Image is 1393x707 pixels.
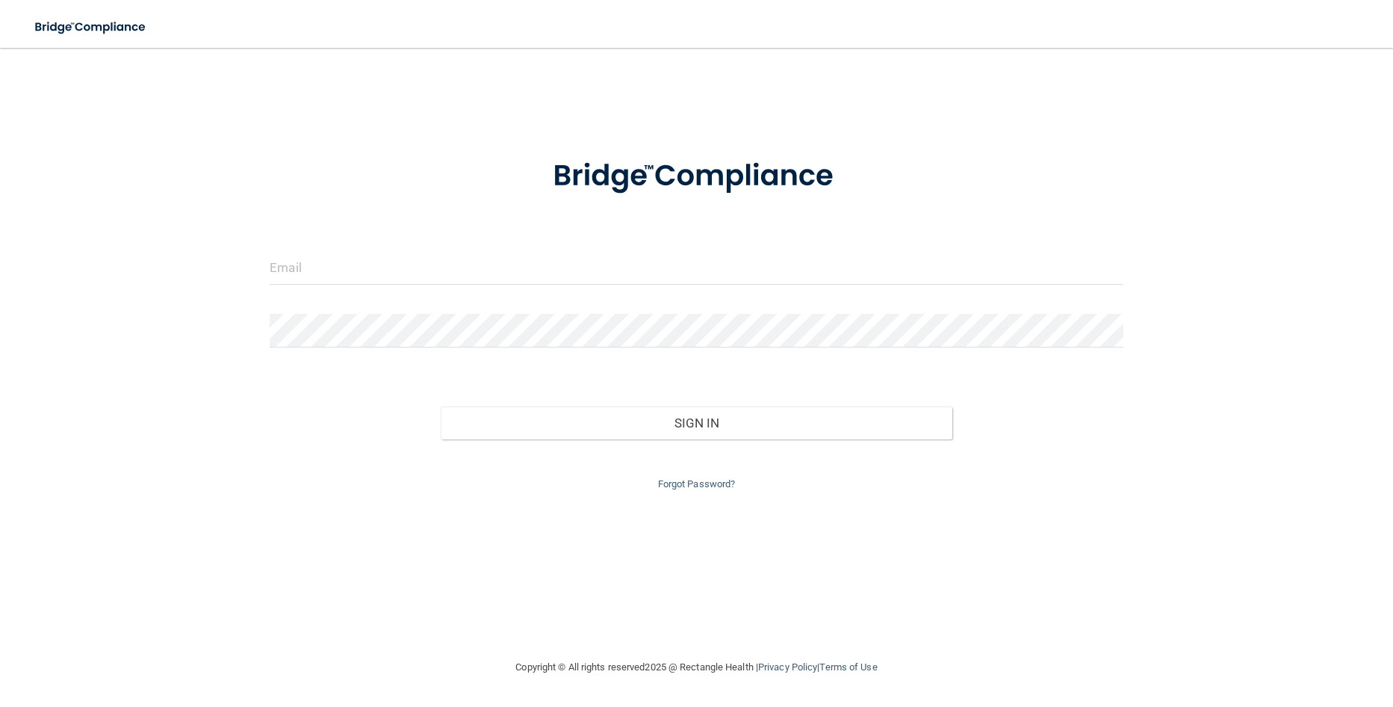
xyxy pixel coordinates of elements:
[758,661,817,673] a: Privacy Policy
[424,643,969,691] div: Copyright © All rights reserved 2025 @ Rectangle Health | |
[522,138,870,215] img: bridge_compliance_login_screen.278c3ca4.svg
[22,12,160,43] img: bridge_compliance_login_screen.278c3ca4.svg
[441,407,952,439] button: Sign In
[658,478,736,490] a: Forgot Password?
[819,661,877,673] a: Terms of Use
[270,251,1123,285] input: Email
